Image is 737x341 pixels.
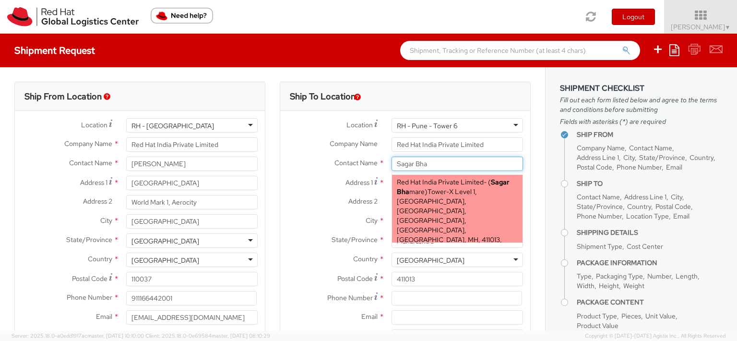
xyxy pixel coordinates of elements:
[80,178,107,187] span: Address 1
[671,23,731,31] span: [PERSON_NAME]
[560,95,723,114] span: Fill out each form listed below and agree to the terms and conditions before submitting
[577,321,618,330] span: Product Value
[361,312,378,321] span: Email
[12,332,144,339] span: Server: 2025.18.0-a0edd1917ac
[627,202,651,211] span: Country
[81,121,107,129] span: Location
[689,153,713,162] span: Country
[655,202,691,211] span: Postal Code
[626,212,669,220] span: Location Type
[353,255,378,263] span: Country
[67,293,112,302] span: Phone Number
[24,92,102,101] h3: Ship From Location
[577,242,622,251] span: Shipment Type
[64,139,112,148] span: Company Name
[623,281,644,290] span: Weight
[596,272,643,280] span: Packaging Type
[400,41,640,60] input: Shipment, Tracking or Reference Number (at least 4 chars)
[100,216,112,225] span: City
[88,255,112,263] span: Country
[346,121,373,129] span: Location
[14,45,95,56] h4: Shipment Request
[645,312,676,320] span: Unit Value
[671,193,682,201] span: City
[131,256,199,265] div: [GEOGRAPHIC_DATA]
[327,293,373,302] span: Phone Number
[577,131,723,138] h4: Ship From
[639,153,685,162] span: State/Province
[612,9,655,25] button: Logout
[577,259,723,267] h4: Package Information
[66,235,112,244] span: State/Province
[69,158,112,167] span: Contact Name
[151,8,213,24] button: Need help?
[577,229,723,236] h4: Shipping Details
[673,212,689,220] span: Email
[345,178,373,187] span: Address 1
[577,312,617,320] span: Product Type
[577,144,625,152] span: Company Name
[337,274,373,283] span: Postal Code
[131,236,199,246] div: [GEOGRAPHIC_DATA]
[627,242,663,251] span: Cost Center
[666,163,682,171] span: Email
[397,121,457,131] div: RH - Pune - Tower 6
[676,272,698,280] span: Length
[145,332,270,339] span: Client: 2025.18.0-0e69584
[560,117,723,126] span: Fields with asterisks (*) are required
[585,332,725,340] span: Copyright © [DATE]-[DATE] Agistix Inc., All Rights Reserved
[212,332,270,339] span: master, [DATE] 08:10:29
[397,187,502,254] span: Tower-X Level 1, [GEOGRAPHIC_DATA], [GEOGRAPHIC_DATA], [GEOGRAPHIC_DATA], [GEOGRAPHIC_DATA], [GEO...
[577,193,620,201] span: Contact Name
[577,299,723,306] h4: Package Content
[72,274,107,283] span: Postal Code
[577,163,612,171] span: Postal Code
[725,24,731,31] span: ▼
[577,180,723,187] h4: Ship To
[83,197,112,206] span: Address 2
[334,158,378,167] span: Contact Name
[131,121,214,131] div: RH - [GEOGRAPHIC_DATA]
[599,281,619,290] span: Height
[348,197,378,206] span: Address 2
[397,178,484,186] span: Red Hat India Private Limited
[577,272,592,280] span: Type
[392,175,523,256] div: - ( )
[332,235,378,244] span: State/Province
[560,84,723,93] h3: Shipment Checklist
[621,312,641,320] span: Pieces
[577,212,622,220] span: Phone Number
[366,216,378,225] span: City
[647,272,671,280] span: Number
[290,92,356,101] h3: Ship To Location
[624,193,666,201] span: Address Line 1
[577,153,619,162] span: Address Line 1
[87,332,144,339] span: master, [DATE] 10:10:00
[623,153,635,162] span: City
[577,202,623,211] span: State/Province
[96,312,112,321] span: Email
[577,281,594,290] span: Width
[617,163,662,171] span: Phone Number
[397,256,464,265] div: [GEOGRAPHIC_DATA]
[330,139,378,148] span: Company Name
[7,7,139,26] img: rh-logistics-00dfa346123c4ec078e1.svg
[629,144,672,152] span: Contact Name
